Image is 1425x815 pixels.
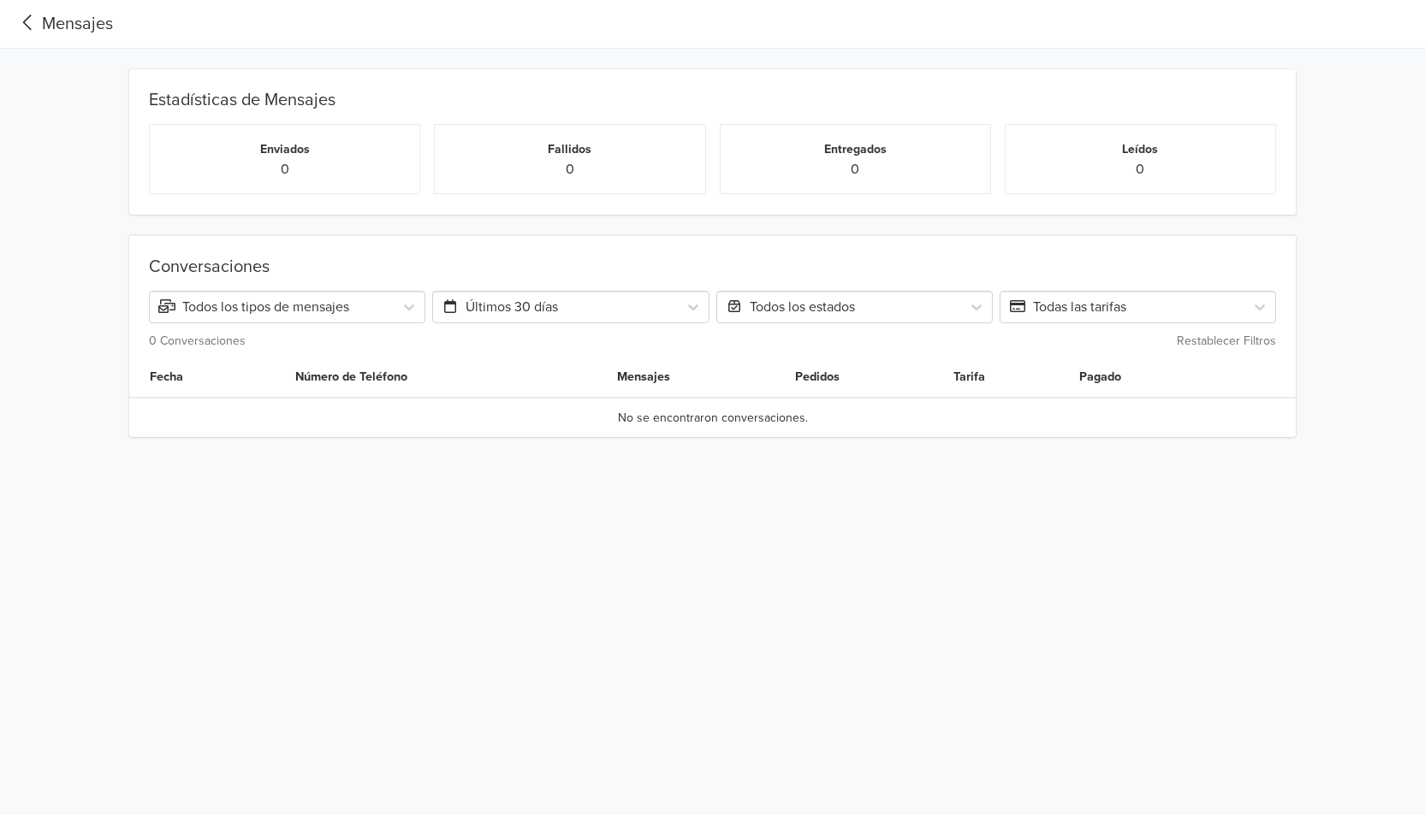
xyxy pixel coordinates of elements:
[149,334,246,348] small: 0 Conversaciones
[618,409,808,427] span: No se encontraron conversaciones.
[785,357,942,398] th: Pedidos
[1019,159,1262,180] p: 0
[734,159,977,180] p: 0
[607,357,785,398] th: Mensajes
[548,142,591,157] small: Fallidos
[448,159,691,180] p: 0
[442,298,558,316] span: Últimos 30 días
[163,159,406,180] p: 0
[149,257,1276,284] div: Conversaciones
[14,11,113,37] a: Mensajes
[260,142,310,157] small: Enviados
[1122,142,1158,157] small: Leídos
[726,298,855,316] span: Todos los estados
[142,69,1283,117] div: Estadísticas de Mensajes
[1009,298,1126,316] span: Todas las tarifas
[1069,357,1220,398] th: Pagado
[158,298,349,316] span: Todos los tipos de mensajes
[943,357,1070,398] th: Tarifa
[824,142,887,157] small: Entregados
[129,357,285,398] th: Fecha
[285,357,607,398] th: Número de Teléfono
[1177,334,1276,348] small: Restablecer Filtros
